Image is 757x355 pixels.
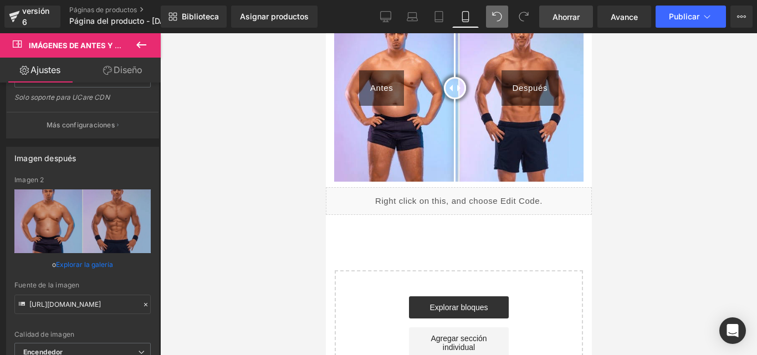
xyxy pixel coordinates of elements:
[14,176,44,184] font: Imagen 2
[161,6,227,28] a: Nueva Biblioteca
[14,295,151,314] input: Enlace
[83,294,183,325] a: Agregar sección individual
[22,6,49,27] font: versión 6
[452,6,479,28] a: Móvil
[56,260,113,269] font: Explorar la galería
[656,6,726,28] button: Publicar
[513,6,535,28] button: Rehacer
[597,6,651,28] a: Avance
[399,6,426,28] a: Computadora portátil
[730,6,753,28] button: Más
[44,50,67,59] font: Antes
[240,12,309,21] font: Asignar productos
[104,270,162,279] font: Explorar bloques
[69,6,197,14] a: Páginas de productos
[69,16,273,25] font: Página del producto - [DATE][PERSON_NAME] 15:01:25
[14,153,76,163] font: Imagen después
[47,121,115,129] font: Más configuraciones
[7,112,158,138] button: Más configuraciones
[4,6,60,28] a: versión 6
[105,301,161,318] font: Agregar sección individual
[30,64,60,75] font: Ajustes
[553,12,580,22] font: Ahorrar
[83,263,183,285] a: Explorar bloques
[187,50,222,59] font: Después
[14,281,79,289] font: Fuente de la imagen
[426,6,452,28] a: Tableta
[719,317,746,344] div: Abrir Intercom Messenger
[114,64,142,75] font: Diseño
[182,12,219,21] font: Biblioteca
[69,6,137,14] font: Páginas de productos
[611,12,638,22] font: Avance
[14,330,74,338] font: Calidad de imagen
[669,12,699,21] font: Publicar
[14,93,110,101] font: Solo soporte para UCare CDN
[486,6,508,28] button: Deshacer
[372,6,399,28] a: De oficina
[29,41,149,50] font: Imágenes de antes y después
[83,58,163,83] a: Diseño
[52,260,56,269] font: o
